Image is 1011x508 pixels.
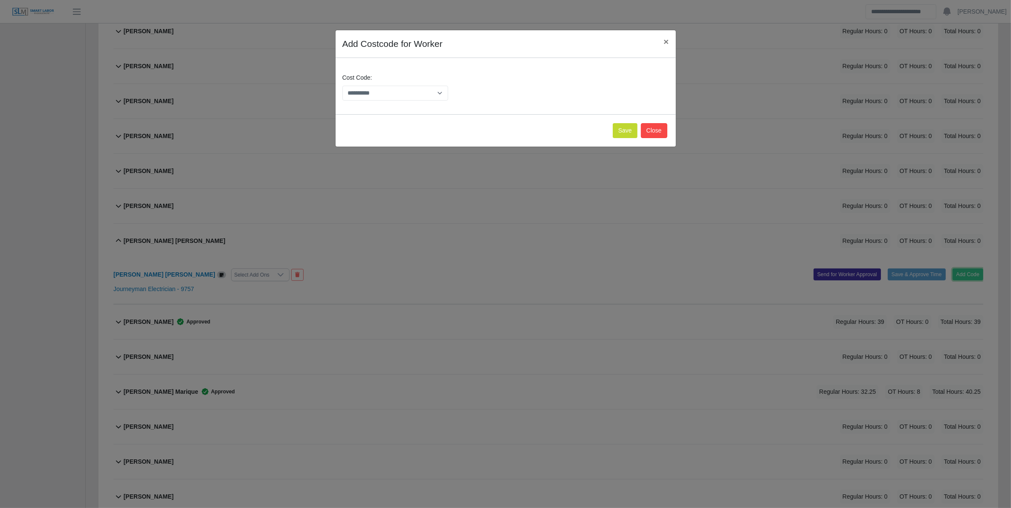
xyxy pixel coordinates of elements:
[342,73,372,82] label: Cost Code:
[657,30,675,53] button: Close
[641,123,667,138] button: Close
[613,123,637,138] button: Save
[342,37,443,51] h4: Add Costcode for Worker
[663,37,669,46] span: ×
